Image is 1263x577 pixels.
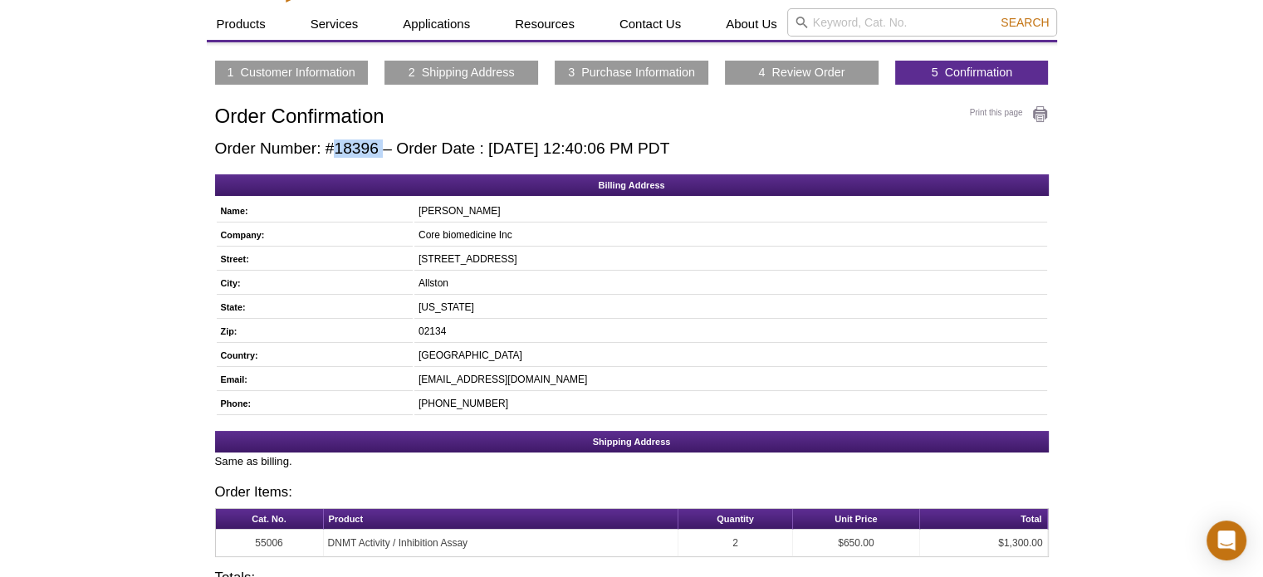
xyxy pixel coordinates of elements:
[1207,521,1246,560] div: Open Intercom Messenger
[678,509,792,530] th: Quantity
[414,248,1047,271] td: [STREET_ADDRESS]
[221,203,404,218] h5: Name:
[221,396,404,411] h5: Phone:
[221,276,404,291] h5: City:
[678,530,792,556] td: 2
[970,105,1049,124] a: Print this page
[414,200,1047,222] td: [PERSON_NAME]
[758,65,844,80] a: 4 Review Order
[324,509,679,530] th: Product
[793,509,920,530] th: Unit Price
[227,65,355,80] a: 1 Customer Information
[920,509,1047,530] th: Total
[221,348,404,363] h5: Country:
[409,65,515,80] a: 2 Shipping Address
[215,105,1049,130] h1: Order Confirmation
[221,227,404,242] h5: Company:
[301,8,369,40] a: Services
[221,252,404,266] h5: Street:
[221,372,404,387] h5: Email:
[414,345,1047,367] td: [GEOGRAPHIC_DATA]
[215,431,1049,452] h2: Shipping Address
[215,139,1049,158] h2: Order Number: #18396 – Order Date : [DATE] 12:40:06 PM PDT
[216,509,324,530] th: Cat. No.
[793,530,920,556] td: $650.00
[716,8,787,40] a: About Us
[414,320,1047,343] td: 02134
[568,65,695,80] a: 3 Purchase Information
[215,454,1049,469] p: Same as billing.
[414,224,1047,247] td: Core biomedicine Inc
[324,530,679,556] td: DNMT Activity / Inhibition Assay
[1001,16,1049,29] span: Search
[609,8,691,40] a: Contact Us
[215,174,1049,196] h2: Billing Address
[215,486,1049,500] h3: Order Items:
[221,300,404,315] h5: State:
[996,15,1054,30] button: Search
[505,8,585,40] a: Resources
[932,65,1013,80] a: 5 Confirmation
[414,369,1047,391] td: [EMAIL_ADDRESS][DOMAIN_NAME]
[221,324,404,339] h5: Zip:
[414,393,1047,415] td: [PHONE_NUMBER]
[216,530,324,556] td: 55006
[393,8,480,40] a: Applications
[920,530,1047,556] td: $1,300.00
[207,8,276,40] a: Products
[414,296,1047,319] td: [US_STATE]
[787,8,1057,37] input: Keyword, Cat. No.
[414,272,1047,295] td: Allston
